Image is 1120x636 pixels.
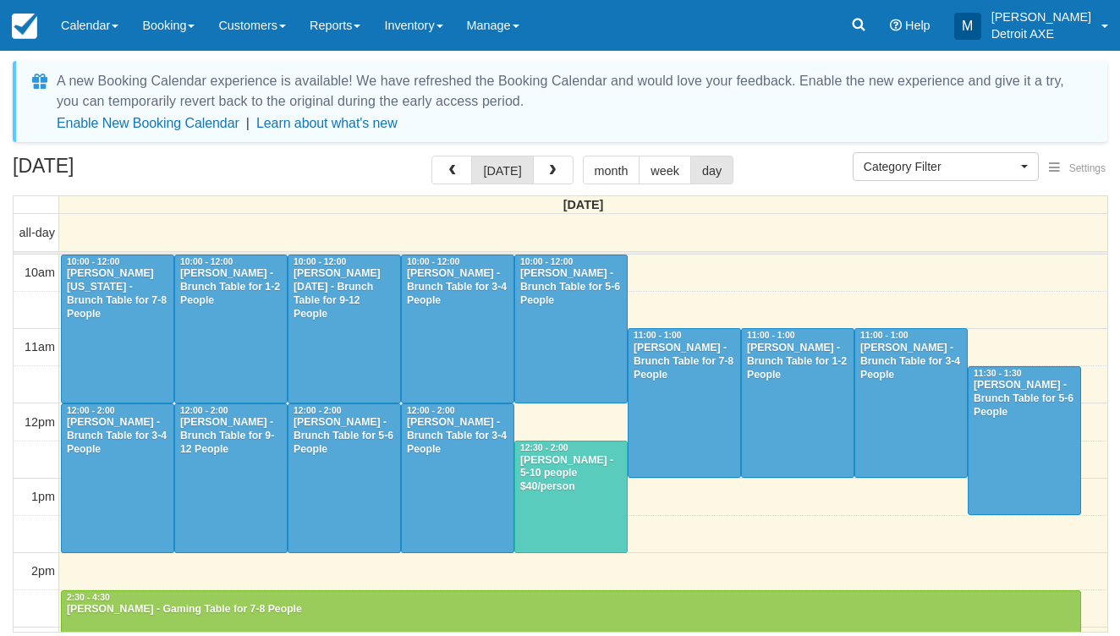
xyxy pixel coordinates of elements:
a: 12:00 - 2:00[PERSON_NAME] - Brunch Table for 3-4 People [401,403,514,553]
div: [PERSON_NAME][DATE] - Brunch Table for 9-12 People [293,267,396,321]
button: day [690,156,733,184]
div: A new Booking Calendar experience is available! We have refreshed the Booking Calendar and would ... [57,71,1087,112]
p: Detroit AXE [991,25,1091,42]
span: 10am [25,266,55,279]
div: [PERSON_NAME] - Brunch Table for 5-6 People [519,267,623,308]
span: 12:00 - 2:00 [180,406,228,415]
a: 10:00 - 12:00[PERSON_NAME] - Brunch Table for 5-6 People [514,255,628,403]
div: M [954,13,981,40]
p: [PERSON_NAME] [991,8,1091,25]
div: [PERSON_NAME] - Brunch Table for 5-6 People [973,379,1076,419]
button: [DATE] [471,156,533,184]
a: 11:00 - 1:00[PERSON_NAME] - Brunch Table for 1-2 People [741,328,854,478]
a: 10:00 - 12:00[PERSON_NAME][DATE] - Brunch Table for 9-12 People [288,255,401,403]
span: 1pm [31,490,55,503]
span: 12:00 - 2:00 [67,406,115,415]
span: Settings [1069,162,1106,174]
span: 10:00 - 12:00 [294,257,346,266]
div: [PERSON_NAME] - Brunch Table for 3-4 People [406,416,509,457]
div: [PERSON_NAME] - Brunch Table for 1-2 People [746,342,849,382]
span: | [246,116,250,130]
span: 10:00 - 12:00 [520,257,573,266]
span: 11:00 - 1:00 [634,331,682,340]
a: 10:00 - 12:00[PERSON_NAME] - Brunch Table for 1-2 People [174,255,288,403]
div: [PERSON_NAME] - 5-10 people $40/person [519,454,623,495]
a: 11:00 - 1:00[PERSON_NAME] - Brunch Table for 3-4 People [854,328,968,478]
h2: [DATE] [13,156,227,187]
span: Category Filter [864,158,1017,175]
div: [PERSON_NAME] - Brunch Table for 3-4 People [66,416,169,457]
button: month [583,156,640,184]
span: all-day [19,226,55,239]
span: 2pm [31,564,55,578]
div: [PERSON_NAME] - Brunch Table for 5-6 People [293,416,396,457]
i: Help [890,19,902,31]
span: [DATE] [563,198,604,211]
span: 10:00 - 12:00 [407,257,459,266]
a: 12:00 - 2:00[PERSON_NAME] - Brunch Table for 9-12 People [174,403,288,553]
span: 12:00 - 2:00 [294,406,342,415]
button: Category Filter [853,152,1039,181]
a: 11:30 - 1:30[PERSON_NAME] - Brunch Table for 5-6 People [968,366,1081,516]
span: Help [905,19,931,32]
a: 10:00 - 12:00[PERSON_NAME][US_STATE] - Brunch Table for 7-8 People [61,255,174,403]
button: week [639,156,691,184]
div: [PERSON_NAME] - Brunch Table for 9-12 People [179,416,283,457]
div: [PERSON_NAME] - Gaming Table for 7-8 People [66,603,1076,617]
div: [PERSON_NAME] - Brunch Table for 7-8 People [633,342,736,382]
div: [PERSON_NAME] - Brunch Table for 3-4 People [859,342,963,382]
span: 10:00 - 12:00 [67,257,119,266]
a: 11:00 - 1:00[PERSON_NAME] - Brunch Table for 7-8 People [628,328,741,478]
a: Learn about what's new [256,116,398,130]
span: 11:00 - 1:00 [747,331,795,340]
span: 12pm [25,415,55,429]
span: 12:30 - 2:00 [520,443,568,452]
a: 12:00 - 2:00[PERSON_NAME] - Brunch Table for 5-6 People [288,403,401,553]
a: 12:30 - 2:00[PERSON_NAME] - 5-10 people $40/person [514,441,628,553]
button: Enable New Booking Calendar [57,115,239,132]
div: [PERSON_NAME] - Brunch Table for 3-4 People [406,267,509,308]
button: Settings [1039,156,1116,181]
span: 2:30 - 4:30 [67,593,110,602]
span: 11:30 - 1:30 [974,369,1022,378]
span: 11am [25,340,55,354]
span: 10:00 - 12:00 [180,257,233,266]
a: 10:00 - 12:00[PERSON_NAME] - Brunch Table for 3-4 People [401,255,514,403]
a: 12:00 - 2:00[PERSON_NAME] - Brunch Table for 3-4 People [61,403,174,553]
span: 11:00 - 1:00 [860,331,909,340]
div: [PERSON_NAME] - Brunch Table for 1-2 People [179,267,283,308]
span: 12:00 - 2:00 [407,406,455,415]
div: [PERSON_NAME][US_STATE] - Brunch Table for 7-8 People [66,267,169,321]
img: checkfront-main-nav-mini-logo.png [12,14,37,39]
